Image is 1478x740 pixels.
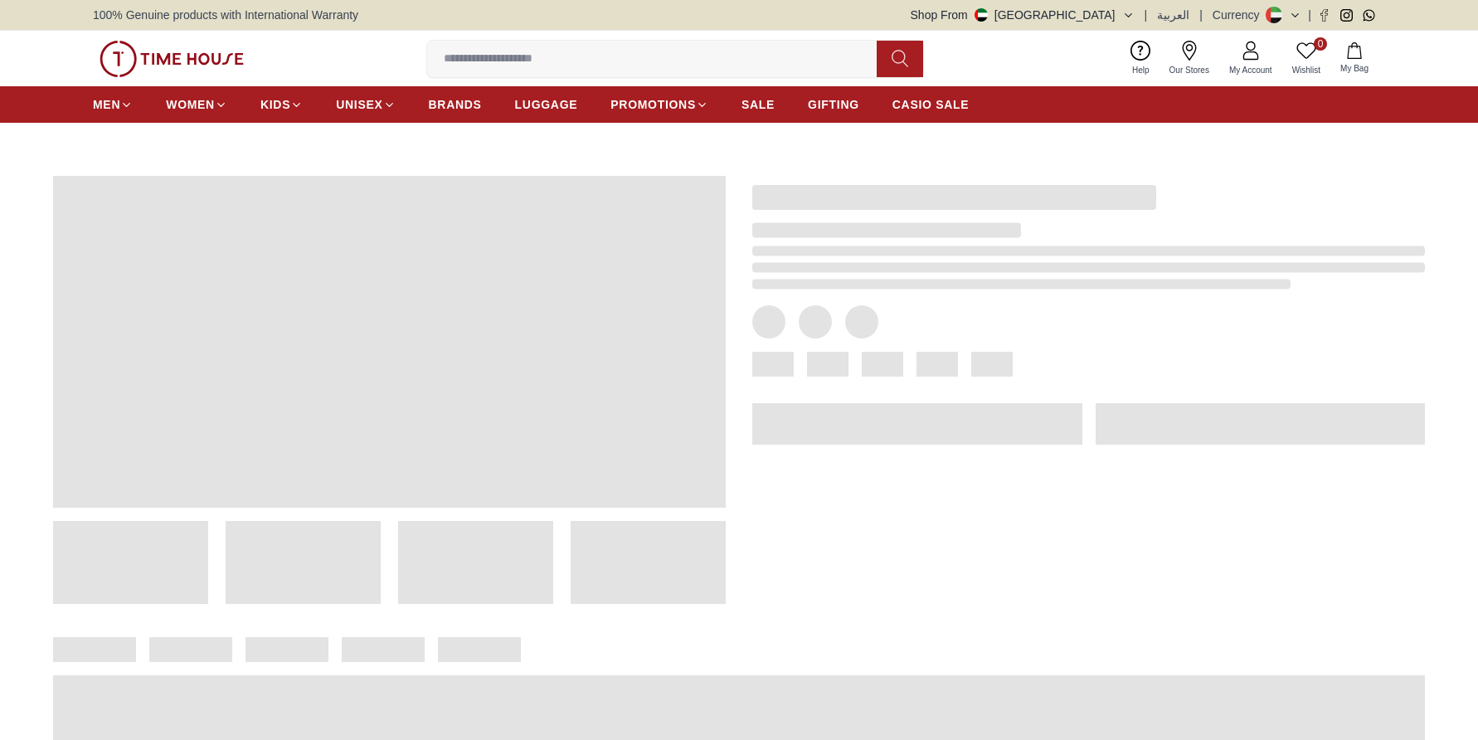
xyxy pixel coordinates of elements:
[911,7,1135,23] button: Shop From[GEOGRAPHIC_DATA]
[1286,64,1327,76] span: Wishlist
[1223,64,1279,76] span: My Account
[166,90,227,119] a: WOMEN
[515,96,578,113] span: LUGGAGE
[336,96,382,113] span: UNISEX
[1318,9,1330,22] a: Facebook
[260,90,303,119] a: KIDS
[892,90,970,119] a: CASIO SALE
[1122,37,1160,80] a: Help
[1363,9,1375,22] a: Whatsapp
[741,96,775,113] span: SALE
[1157,7,1189,23] button: العربية
[93,96,120,113] span: MEN
[1213,7,1267,23] div: Currency
[1282,37,1330,80] a: 0Wishlist
[260,96,290,113] span: KIDS
[808,96,859,113] span: GIFTING
[166,96,215,113] span: WOMEN
[1145,7,1148,23] span: |
[93,90,133,119] a: MEN
[100,41,244,77] img: ...
[93,7,358,23] span: 100% Genuine products with International Warranty
[429,96,482,113] span: BRANDS
[1334,62,1375,75] span: My Bag
[515,90,578,119] a: LUGGAGE
[336,90,395,119] a: UNISEX
[429,90,482,119] a: BRANDS
[741,90,775,119] a: SALE
[1340,9,1353,22] a: Instagram
[1308,7,1311,23] span: |
[1314,37,1327,51] span: 0
[1126,64,1156,76] span: Help
[1163,64,1216,76] span: Our Stores
[1330,39,1378,78] button: My Bag
[1160,37,1219,80] a: Our Stores
[808,90,859,119] a: GIFTING
[1199,7,1203,23] span: |
[610,90,708,119] a: PROMOTIONS
[975,8,988,22] img: United Arab Emirates
[610,96,696,113] span: PROMOTIONS
[892,96,970,113] span: CASIO SALE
